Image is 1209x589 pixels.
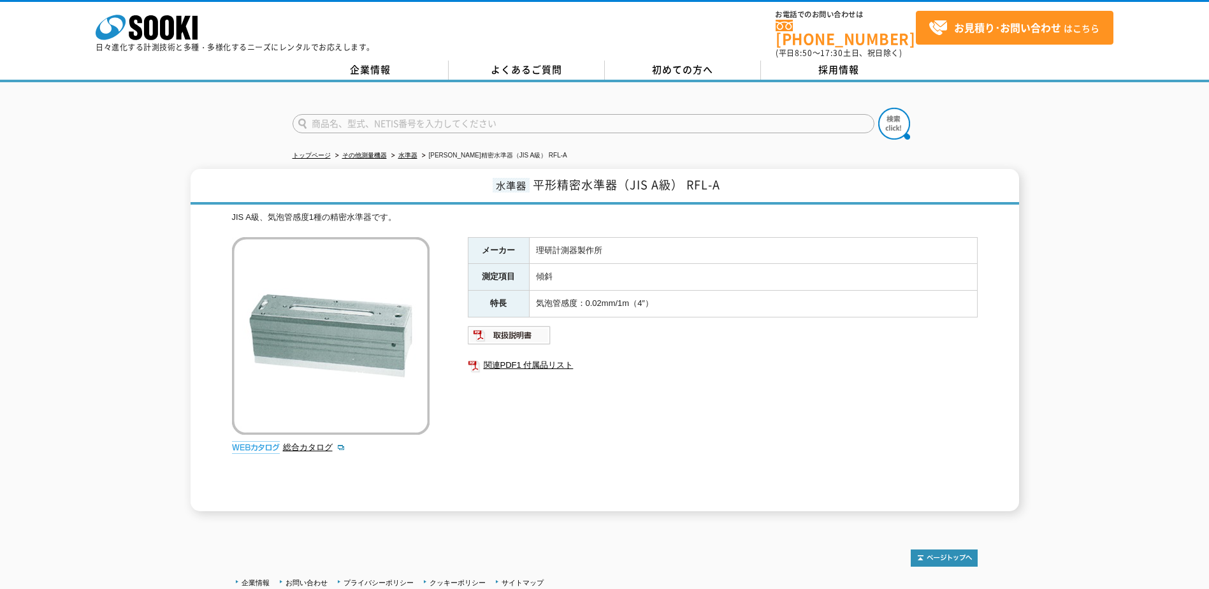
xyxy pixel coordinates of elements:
span: 水準器 [493,178,530,193]
th: 特長 [468,291,529,317]
img: webカタログ [232,441,280,454]
a: お問い合わせ [286,579,328,586]
img: トップページへ [911,549,978,567]
a: お見積り･お問い合わせはこちら [916,11,1113,45]
img: 平形精密水準器（JIS A級） RFL-A [232,237,430,435]
span: 17:30 [820,47,843,59]
a: その他測量機器 [342,152,387,159]
p: 日々進化する計測技術と多種・多様化するニーズにレンタルでお応えします。 [96,43,375,51]
a: 取扱説明書 [468,333,551,343]
a: 採用情報 [761,61,917,80]
input: 商品名、型式、NETIS番号を入力してください [293,114,874,133]
span: お電話でのお問い合わせは [776,11,916,18]
li: [PERSON_NAME]精密水準器（JIS A級） RFL-A [419,149,567,163]
span: 初めての方へ [652,62,713,76]
img: 取扱説明書 [468,325,551,345]
a: 初めての方へ [605,61,761,80]
span: 8:50 [795,47,813,59]
a: 水準器 [398,152,417,159]
a: 企業情報 [293,61,449,80]
td: 理研計測器製作所 [529,237,977,264]
img: btn_search.png [878,108,910,140]
strong: お見積り･お問い合わせ [954,20,1061,35]
div: JIS A級、気泡管感度1種の精密水準器です。 [232,211,978,224]
a: サイトマップ [502,579,544,586]
a: トップページ [293,152,331,159]
a: よくあるご質問 [449,61,605,80]
a: 総合カタログ [283,442,345,452]
span: (平日 ～ 土日、祝日除く) [776,47,902,59]
a: プライバシーポリシー [344,579,414,586]
th: メーカー [468,237,529,264]
a: 企業情報 [242,579,270,586]
th: 測定項目 [468,264,529,291]
a: クッキーポリシー [430,579,486,586]
span: はこちら [929,18,1099,38]
td: 傾斜 [529,264,977,291]
span: 平形精密水準器（JIS A級） RFL-A [533,176,720,193]
a: 関連PDF1 付属品リスト [468,357,978,374]
a: [PHONE_NUMBER] [776,20,916,46]
td: 気泡管感度：0.02mm/1m（4″） [529,291,977,317]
